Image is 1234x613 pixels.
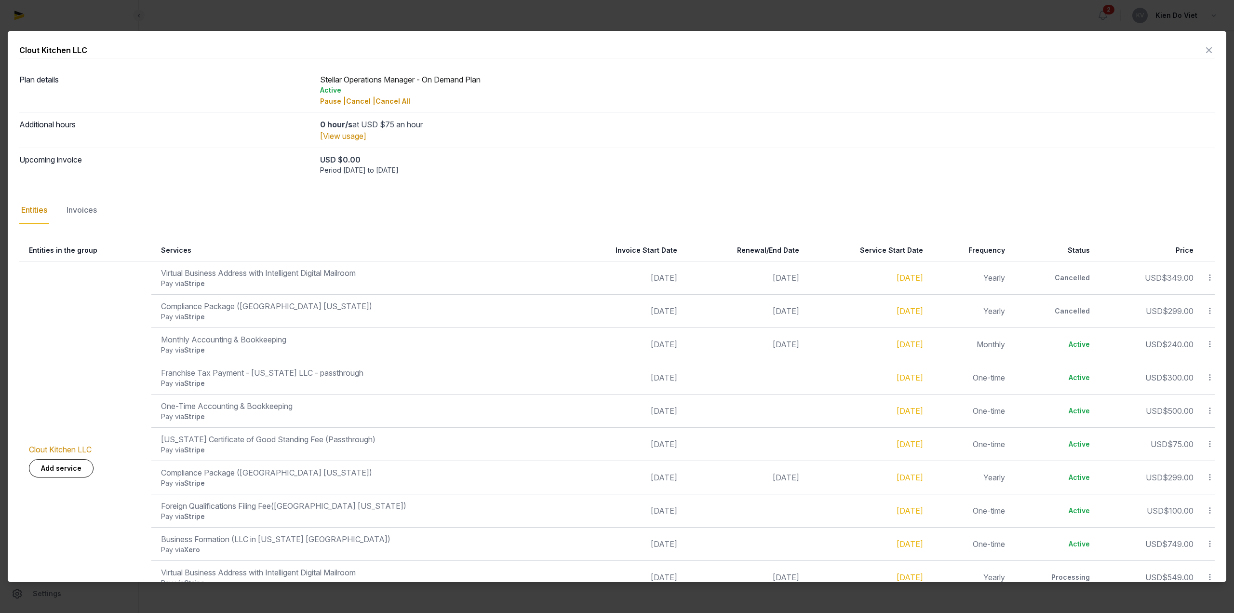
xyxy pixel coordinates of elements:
span: Stripe [184,512,205,520]
td: [DATE] [562,494,683,527]
a: [DATE] [897,306,923,316]
td: One-time [929,361,1011,394]
div: Active [1020,506,1090,516]
th: Status [1011,240,1096,261]
span: Stripe [184,379,205,387]
div: Pay via [161,412,556,422]
span: Pause | [320,97,346,105]
div: Active [1020,406,1090,416]
dt: Additional hours [19,119,312,142]
a: [DATE] [897,439,923,449]
td: One-time [929,394,1011,427]
th: Services [151,240,562,261]
th: Entities in the group [19,240,151,261]
div: Compliance Package ([GEOGRAPHIC_DATA] [US_STATE]) [161,467,556,478]
span: $300.00 [1162,373,1194,382]
div: Active [1020,473,1090,482]
td: [DATE] [562,560,683,594]
div: Foreign Qualifications Filing Fee [161,500,556,512]
td: One-time [929,427,1011,461]
td: [DATE] [683,560,805,594]
div: Active [1020,439,1090,449]
td: [DATE] [562,261,683,294]
div: Cancelled [1020,306,1090,316]
div: USD $0.00 [320,154,1215,165]
td: Yearly [929,461,1011,494]
strong: 0 hour/s [320,120,352,129]
div: Monthly Accounting & Bookkeeping [161,334,556,345]
span: USD [1146,473,1163,482]
span: Stripe [184,346,205,354]
span: Stripe [184,479,205,487]
div: Pay via [161,578,556,588]
th: Price [1096,240,1200,261]
dt: Upcoming invoice [19,154,312,175]
span: Cancel All [376,97,410,105]
th: Frequency [929,240,1011,261]
div: Pay via [161,445,556,455]
dt: Plan details [19,74,312,107]
div: Clout Kitchen LLC [19,44,87,56]
div: Active [320,85,1215,95]
div: [US_STATE] Certificate of Good Standing Fee (Passthrough) [161,434,556,445]
a: [DATE] [897,340,923,349]
span: $100.00 [1164,506,1194,516]
div: Franchise Tax Payment - [US_STATE] LLC - passthrough [161,367,556,379]
div: Virtual Business Address with Intelligent Digital Mailroom [161,267,556,279]
div: Pay via [161,312,556,322]
span: Stripe [184,279,205,287]
a: [View usage] [320,131,366,141]
a: [DATE] [897,539,923,549]
span: USD [1151,439,1167,449]
td: [DATE] [562,394,683,427]
td: Monthly [929,327,1011,361]
div: Pay via [161,279,556,288]
td: [DATE] [562,527,683,560]
div: Virtual Business Address with Intelligent Digital Mailroom [161,567,556,578]
a: [DATE] [897,273,923,283]
a: [DATE] [897,506,923,516]
span: USD [1145,539,1162,549]
a: Add service [29,459,94,477]
a: Clout Kitchen LLC [29,445,92,454]
a: [DATE] [897,406,923,416]
span: Xero [184,545,200,554]
div: Compliance Package ([GEOGRAPHIC_DATA] [US_STATE]) [161,300,556,312]
span: $349.00 [1162,273,1194,283]
td: [DATE] [562,427,683,461]
span: USD [1145,572,1162,582]
td: Yearly [929,560,1011,594]
div: Active [1020,539,1090,549]
span: $549.00 [1162,572,1194,582]
th: Invoice Start Date [562,240,683,261]
div: Business Formation (LLC in [US_STATE] [GEOGRAPHIC_DATA]) [161,533,556,545]
div: Period [DATE] to [DATE] [320,165,1215,175]
div: Entities [19,196,49,224]
div: Pay via [161,379,556,388]
td: One-time [929,494,1011,527]
span: Stripe [184,446,205,454]
span: Stripe [184,412,205,421]
div: Active [1020,340,1090,349]
div: Pay via [161,512,556,521]
a: [DATE] [897,473,923,482]
span: $240.00 [1162,340,1194,349]
div: Invoices [65,196,99,224]
span: Stripe [184,313,205,321]
span: $75.00 [1167,439,1194,449]
div: Active [1020,373,1090,382]
span: $299.00 [1163,306,1194,316]
td: [DATE] [562,461,683,494]
div: Processing [1020,572,1090,582]
span: $299.00 [1163,473,1194,482]
div: Pay via [161,478,556,488]
nav: Tabs [19,196,1215,224]
div: at USD $75 an hour [320,119,1215,130]
td: [DATE] [562,294,683,327]
span: USD [1145,340,1162,349]
td: Yearly [929,261,1011,294]
div: Stellar Operations Manager - On Demand Plan [320,74,1215,107]
span: USD [1147,506,1164,516]
span: USD [1146,306,1163,316]
span: $749.00 [1162,539,1194,549]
